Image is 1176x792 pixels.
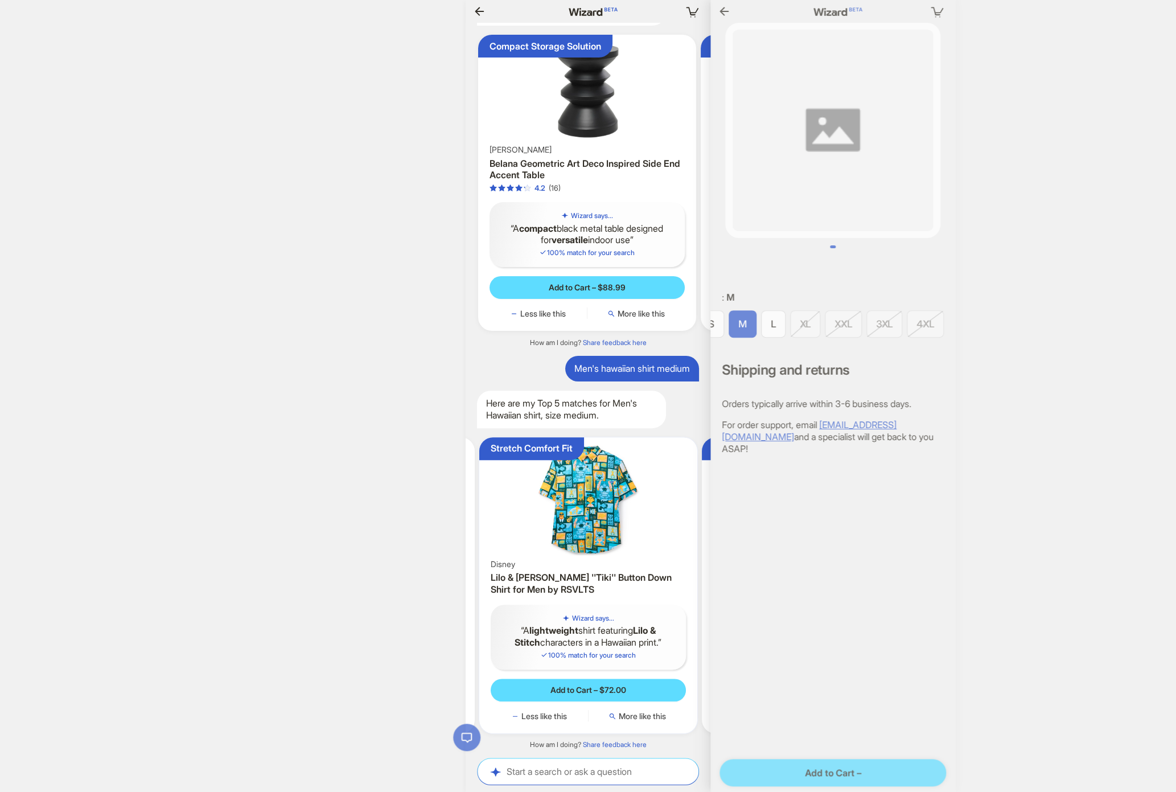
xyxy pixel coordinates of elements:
[876,318,893,330] span: 3XL
[834,318,852,330] span: XXL
[722,419,944,454] p: For order support, email and a specialist will get back to you ASAP!
[830,245,836,248] button: Go to slide 1
[907,310,944,338] label: unavailable
[916,318,934,330] span: 4XL
[698,310,724,338] label: available
[725,23,940,238] img: undefined undefined image 1
[738,318,747,330] span: M
[722,292,726,303] span: :
[722,398,944,410] p: Orders typically arrive within 3-6 business days.
[866,310,903,338] label: unavailable
[722,419,897,442] a: [EMAIL_ADDRESS][DOMAIN_NAME]
[790,310,821,338] label: unavailable
[771,318,776,330] span: L
[805,767,861,779] span: Add to Cart –
[800,318,811,330] span: XL
[761,310,786,338] label: available
[719,759,946,786] button: Add to Cart –
[726,292,734,303] span: M
[825,310,862,338] label: unavailable
[729,310,756,338] label: available
[722,363,944,377] h2: Shipping and returns
[708,318,714,330] span: S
